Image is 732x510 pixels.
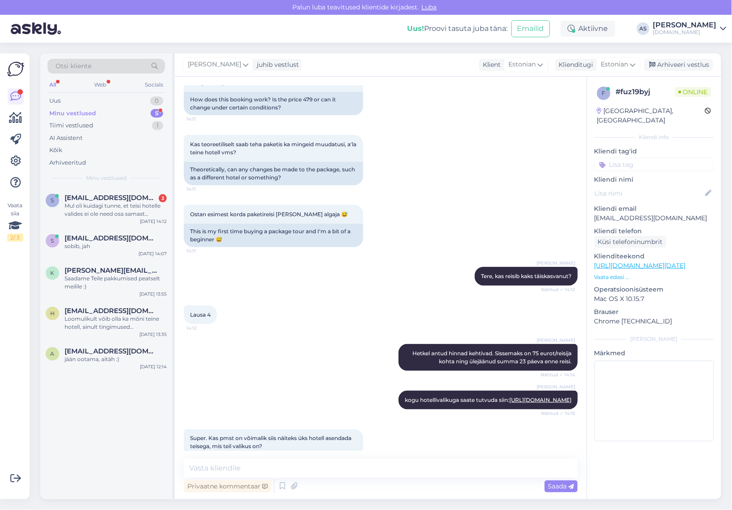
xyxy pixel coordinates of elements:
[594,147,714,156] p: Kliendi tag'id
[65,307,158,315] span: hellejarvik@hotmail.com
[49,146,62,155] div: Kõik
[253,60,299,70] div: juhib vestlust
[65,266,158,275] span: kristijaama@hotmail.com
[412,350,573,365] span: Hetkel antud hinnad kehtivad. Sissemaks on 75 eurot/reisija kohta ning ülejäänud summa 23 päeva e...
[186,186,220,192] span: 14:11
[594,349,714,358] p: Märkmed
[56,61,91,71] span: Otsi kliente
[594,294,714,304] p: Mac OS X 10.15.7
[594,133,714,141] div: Kliendi info
[65,194,158,202] span: sanderjyrgens@gmail.com
[190,211,348,218] span: Ostan esimest korda paketireisi [PERSON_NAME] algaja 😅
[186,325,220,331] span: 14:12
[65,275,167,291] div: Saadame Teile pakkumised peatselt meilile :)
[511,20,550,37] button: Emailid
[190,435,353,450] span: Super. Kas pmst on võimalik siis näiteks üks hotell asendada teisega, mis teil valikus on?
[51,270,55,276] span: k
[537,337,575,344] span: [PERSON_NAME]
[594,227,714,236] p: Kliendi telefon
[541,410,575,417] span: Nähtud ✓ 14:15
[594,158,714,171] input: Lisa tag
[541,286,575,293] span: Nähtud ✓ 14:12
[561,21,615,37] div: Aktiivne
[601,60,628,70] span: Estonian
[151,109,163,118] div: 5
[190,311,211,318] span: Lausa 4
[143,79,165,91] div: Socials
[93,79,108,91] div: Web
[65,347,158,355] span: angelajoearu@gmail.com
[51,350,55,357] span: a
[653,22,717,29] div: [PERSON_NAME]
[140,363,167,370] div: [DATE] 12:14
[152,121,163,130] div: 1
[594,335,714,343] div: [PERSON_NAME]
[48,79,58,91] div: All
[407,23,508,34] div: Proovi tasuta juba täna:
[407,24,424,33] b: Uus!
[139,331,167,338] div: [DATE] 13:35
[49,134,82,143] div: AI Assistent
[7,61,24,78] img: Askly Logo
[602,90,606,96] span: f
[186,248,220,254] span: 14:11
[509,60,536,70] span: Estonian
[637,22,650,35] div: AS
[537,384,575,390] span: [PERSON_NAME]
[481,273,572,279] span: Tere, kas reisib kaks täiskasvanut?
[188,60,241,70] span: [PERSON_NAME]
[405,397,572,403] span: kogu hotellivalikuga saate tutvuda siin:
[65,315,167,331] div: Loomulikult võib olla ka mõni teine hotell, ainult tingimused [PERSON_NAME]: hotell 5 * ultra kõi...
[50,310,55,317] span: h
[644,59,713,71] div: Arhiveeri vestlus
[594,204,714,214] p: Kliendi email
[184,480,271,493] div: Privaatne kommentaar
[139,250,167,257] div: [DATE] 14:07
[594,262,686,270] a: [URL][DOMAIN_NAME][DATE]
[49,158,86,167] div: Arhiveeritud
[65,355,167,363] div: jään ootama, aitäh :)
[65,202,167,218] div: Mul oli kuidagi tunne, et teisi hotelle valides ei ole need osa samast paketist [PERSON_NAME] tei...
[594,273,714,281] p: Vaata edasi ...
[419,3,440,11] span: Luba
[184,224,363,247] div: This is my first time buying a package tour and I'm a bit of a beginner 😅
[595,188,704,198] input: Lisa nimi
[86,174,126,182] span: Minu vestlused
[675,87,711,97] span: Online
[184,92,363,115] div: How does this booking work? Is the price 479 or can it change under certain conditions?
[65,242,167,250] div: sobib, jah
[653,22,727,36] a: [PERSON_NAME][DOMAIN_NAME]
[653,29,717,36] div: [DOMAIN_NAME]
[479,60,501,70] div: Klient
[541,371,575,378] span: Nähtud ✓ 14:14
[139,291,167,297] div: [DATE] 13:55
[548,482,574,490] span: Saada
[159,194,167,202] div: 3
[616,87,675,97] div: # fuz19byj
[594,307,714,317] p: Brauser
[594,175,714,184] p: Kliendi nimi
[597,106,705,125] div: [GEOGRAPHIC_DATA], [GEOGRAPHIC_DATA]
[49,96,61,105] div: Uus
[594,285,714,294] p: Operatsioonisüsteem
[555,60,593,70] div: Klienditugi
[51,197,54,204] span: s
[65,234,158,242] span: soosaarerli@gmail.com
[186,116,220,122] span: 14:11
[140,218,167,225] div: [DATE] 14:12
[49,121,93,130] div: Tiimi vestlused
[190,141,358,156] span: Kas teoreetiliselt saab teha paketis ka mingeid muudatusi, a'la teine hotell vms?
[594,252,714,261] p: Klienditeekond
[7,234,23,242] div: 2 / 3
[7,201,23,242] div: Vaata siia
[509,397,572,403] a: [URL][DOMAIN_NAME]
[184,162,363,185] div: Theoretically, can any changes be made to the package, such as a different hotel or something?
[49,109,96,118] div: Minu vestlused
[537,260,575,266] span: [PERSON_NAME]
[150,96,163,105] div: 0
[51,237,54,244] span: s
[594,236,667,248] div: Küsi telefoninumbrit
[594,317,714,326] p: Chrome [TECHNICAL_ID]
[594,214,714,223] p: [EMAIL_ADDRESS][DOMAIN_NAME]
